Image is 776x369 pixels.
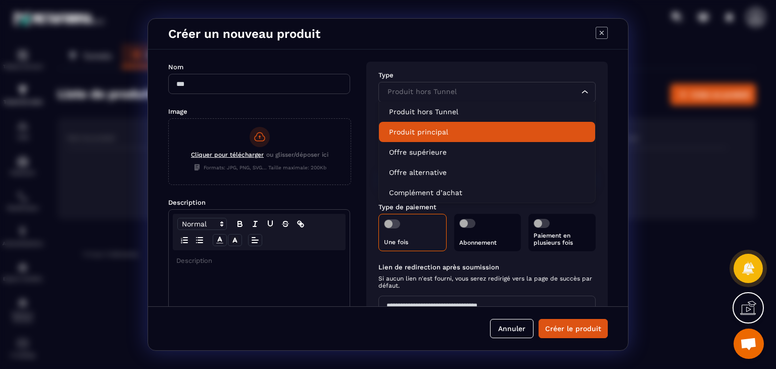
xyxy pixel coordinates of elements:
label: Type de paiement [378,203,437,211]
button: Créer le produit [539,319,608,338]
p: Paiement en plusieurs fois [533,232,591,246]
button: Annuler [490,319,533,338]
span: ou glisser/déposer ici [266,151,328,161]
p: Offre supérieure [389,147,585,157]
div: Search for option [378,82,596,102]
label: Nom [168,63,183,71]
span: Si aucun lien n'est fourni, vous serez redirigé vers la page de succès par défaut. [378,275,596,289]
p: Produit principal [389,127,585,137]
label: Lien de redirection après soumission [378,263,596,271]
p: Offre alternative [389,167,585,177]
p: Complément d’achat [389,188,585,198]
p: Abonnement [459,239,516,246]
a: Ouvrir le chat [734,329,764,359]
label: Image [168,108,187,115]
input: Search for option [385,86,579,98]
label: Type [378,71,394,79]
span: Cliquer pour télécharger [191,151,264,158]
h4: Créer un nouveau produit [168,27,320,41]
p: Une fois [384,239,441,246]
p: Produit hors Tunnel [389,107,585,117]
span: Formats: JPG, PNG, SVG... Taille maximale: 200Kb [193,164,326,171]
label: Description [168,199,206,206]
